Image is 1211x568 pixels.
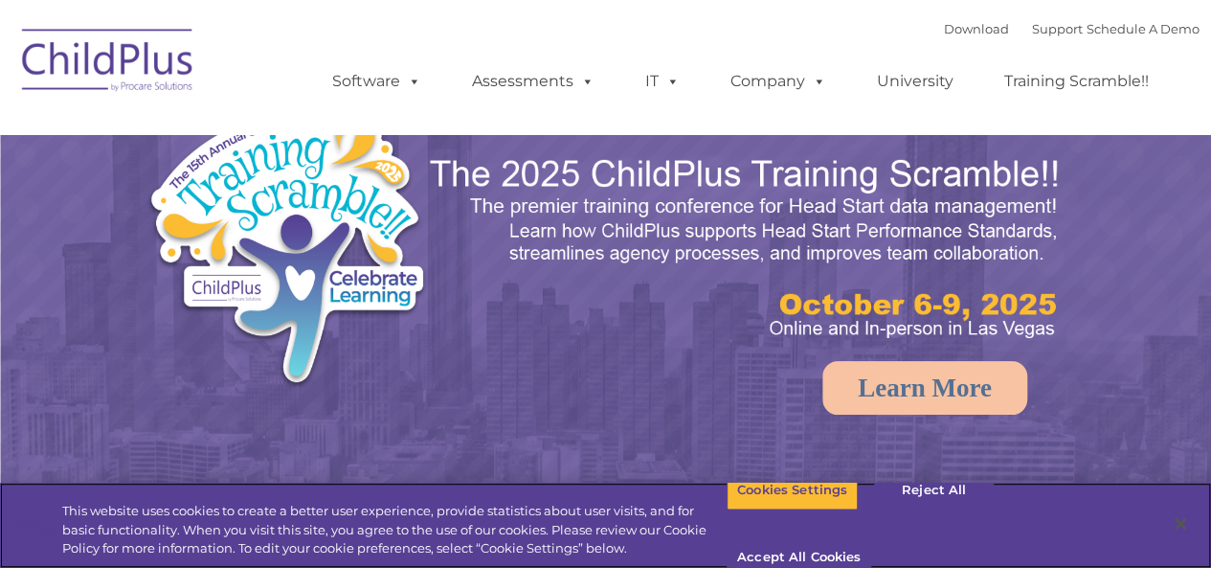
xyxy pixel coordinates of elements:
a: Download [944,21,1009,36]
a: Software [313,62,440,101]
a: Support [1032,21,1083,36]
a: IT [626,62,699,101]
a: Assessments [453,62,614,101]
a: Training Scramble!! [985,62,1168,101]
button: Reject All [874,470,994,511]
font: | [944,21,1200,36]
a: Schedule A Demo [1087,21,1200,36]
div: This website uses cookies to create a better user experience, provide statistics about user visit... [62,502,727,558]
a: University [858,62,973,101]
button: Cookies Settings [727,470,858,511]
img: ChildPlus by Procare Solutions [12,15,204,111]
a: Company [711,62,845,101]
a: Learn More [822,361,1027,415]
button: Close [1159,503,1201,545]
